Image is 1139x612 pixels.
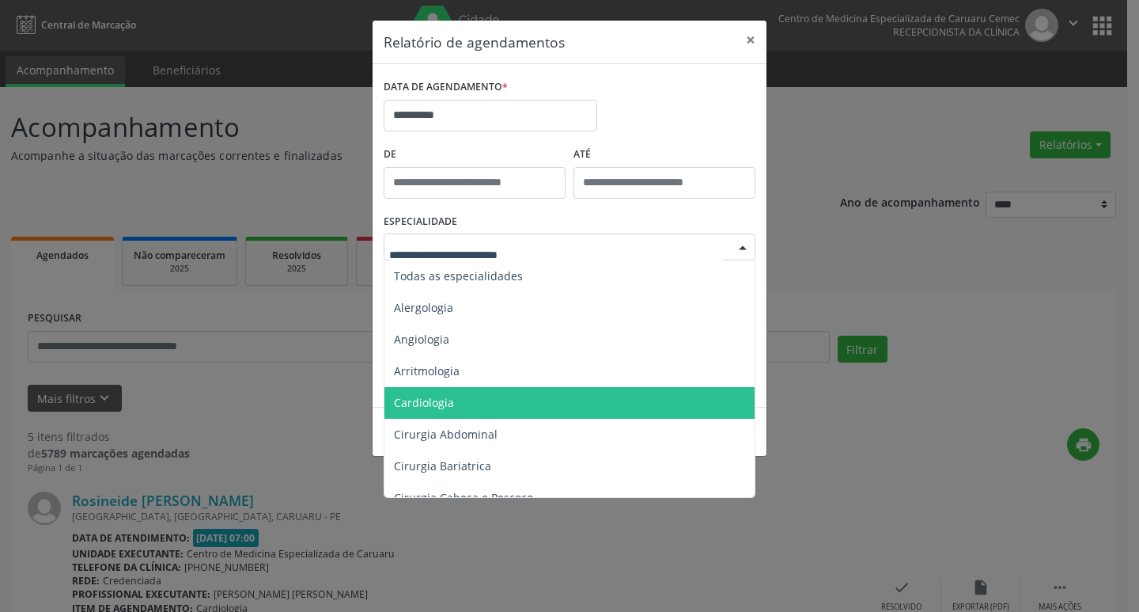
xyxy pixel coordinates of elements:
[394,490,533,505] span: Cirurgia Cabeça e Pescoço
[384,210,457,234] label: ESPECIALIDADE
[394,300,453,315] span: Alergologia
[394,332,449,347] span: Angiologia
[394,363,460,378] span: Arritmologia
[384,32,565,52] h5: Relatório de agendamentos
[394,268,523,283] span: Todas as especialidades
[573,143,755,167] label: ATÉ
[394,427,498,442] span: Cirurgia Abdominal
[735,21,766,59] button: Close
[384,143,566,167] label: De
[384,75,508,100] label: DATA DE AGENDAMENTO
[394,395,454,410] span: Cardiologia
[394,458,491,473] span: Cirurgia Bariatrica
